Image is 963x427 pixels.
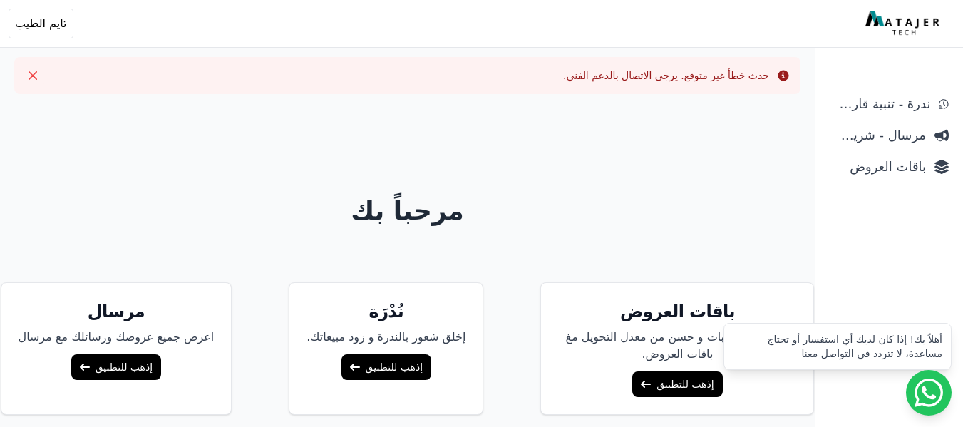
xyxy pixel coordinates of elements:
[9,9,73,38] button: تايم الطيب
[558,329,796,363] p: زود قيمة الطلبات و حسن من معدل التحويل مغ باقات العروض.
[307,300,465,323] h5: نُدْرَة
[15,15,67,32] span: تايم الطيب
[632,371,722,397] a: إذهب للتطبيق
[307,329,465,346] p: إخلق شعور بالندرة و زود مبيعاتك.
[19,329,215,346] p: اعرض جميع عروضك ورسائلك مع مرسال
[19,300,215,323] h5: مرسال
[71,354,161,380] a: إذهب للتطبيق
[830,94,930,114] span: ندرة - تنبية قارب علي النفاذ
[830,157,926,177] span: باقات العروض
[865,11,943,36] img: MatajerTech Logo
[558,300,796,323] h5: باقات العروض
[341,354,431,380] a: إذهب للتطبيق
[830,125,926,145] span: مرسال - شريط دعاية
[21,64,44,87] button: Close
[563,68,769,83] div: حدث خطأ غير متوقع. يرجى الاتصال بالدعم الفني.
[733,332,942,361] div: أهلاً بك! إذا كان لديك أي استفسار أو تحتاج مساعدة، لا تتردد في التواصل معنا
